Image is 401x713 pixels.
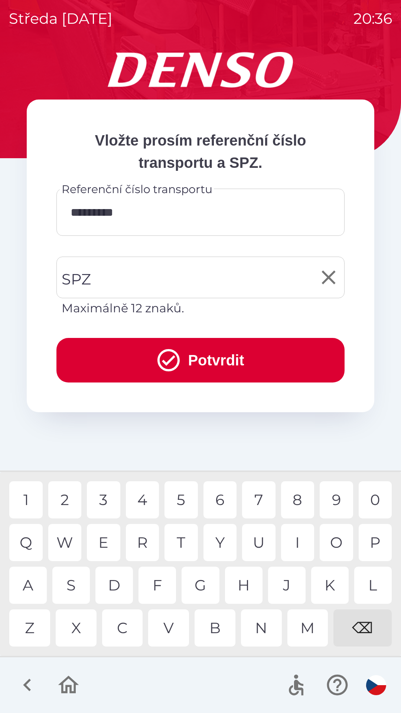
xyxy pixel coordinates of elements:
[62,181,212,197] label: Referenční číslo transportu
[56,129,345,174] p: Vložte prosím referenční číslo transportu a SPZ.
[315,264,342,291] button: Clear
[9,7,113,30] p: středa [DATE]
[27,52,374,88] img: Logo
[56,338,345,382] button: Potvrdit
[62,299,339,317] p: Maximálně 12 znaků.
[353,7,392,30] p: 20:36
[366,675,386,695] img: cs flag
